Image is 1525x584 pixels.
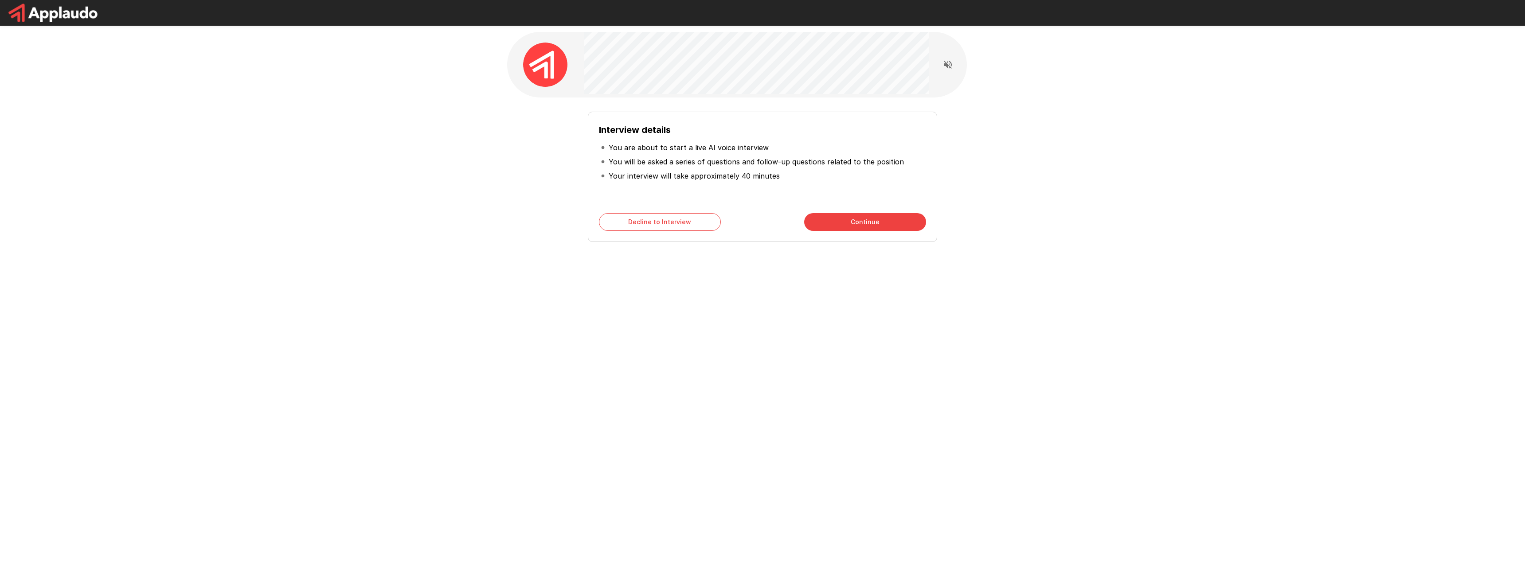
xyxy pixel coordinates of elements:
[523,43,567,87] img: applaudo_avatar.png
[804,213,926,231] button: Continue
[609,156,904,167] p: You will be asked a series of questions and follow-up questions related to the position
[599,125,671,135] b: Interview details
[609,142,769,153] p: You are about to start a live AI voice interview
[939,56,957,74] button: Read questions aloud
[609,171,780,181] p: Your interview will take approximately 40 minutes
[599,213,721,231] button: Decline to Interview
